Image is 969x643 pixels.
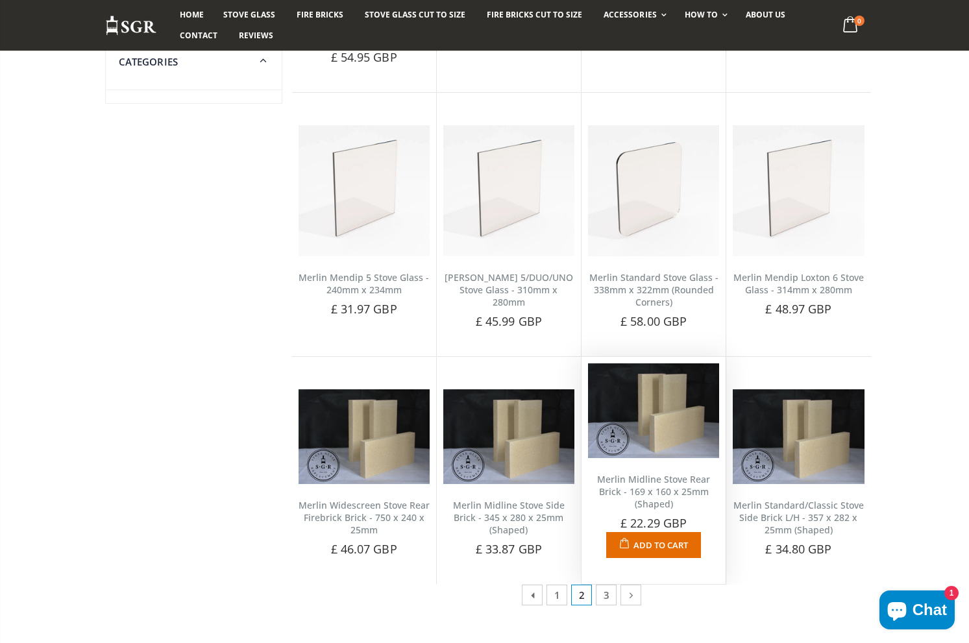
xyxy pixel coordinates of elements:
[287,5,353,25] a: Fire Bricks
[487,9,582,20] span: Fire Bricks Cut To Size
[588,125,719,256] img: Merlin Standard Stove Glass
[837,13,864,38] a: 0
[299,499,430,536] a: Merlin Widescreen Stove Rear Firebrick Brick - 750 x 240 x 25mm
[733,271,864,296] a: Merlin Mendip Loxton 6 Stove Glass - 314mm x 280mm
[170,25,227,46] a: Contact
[170,5,214,25] a: Home
[588,363,719,458] img: Merlin Midline Stove Rear Brick
[876,590,959,633] inbox-online-store-chat: Shopify online store chat
[765,541,831,557] span: £ 34.80 GBP
[297,9,343,20] span: Fire Bricks
[594,5,672,25] a: Accessories
[119,55,178,68] span: Categories
[299,125,430,256] img: Merlin Mendip 5 Stove Glass
[105,15,157,36] img: Stove Glass Replacement
[443,389,574,484] img: Merlin Midline Stove Side Brick
[453,499,565,536] a: Merlin Midline Stove Side Brick - 345 x 280 x 25mm (Shaped)
[736,5,795,25] a: About us
[223,9,275,20] span: Stove Glass
[331,301,397,317] span: £ 31.97 GBP
[685,9,718,20] span: How To
[733,389,864,484] img: Merlin Standard/Classic Stove Side Brick L/H
[445,271,573,308] a: [PERSON_NAME] 5/DUO/UNO Stove Glass - 310mm x 280mm
[604,9,656,20] span: Accessories
[589,271,718,308] a: Merlin Standard Stove Glass - 338mm x 322mm (Rounded Corners)
[299,271,429,296] a: Merlin Mendip 5 Stove Glass - 240mm x 234mm
[620,313,687,329] span: £ 58.00 GBP
[571,585,592,605] span: 2
[443,125,574,256] img: Merlin Loxton 5 / DUO / UNO Stove Glass
[214,5,285,25] a: Stove Glass
[229,25,283,46] a: Reviews
[331,49,397,65] span: £ 54.95 GBP
[733,125,864,256] img: Merlin Mendip Loxton 6 Stove Glass
[606,532,700,558] button: Add to Cart
[620,515,687,531] span: £ 22.29 GBP
[365,9,465,20] span: Stove Glass Cut To Size
[733,499,864,536] a: Merlin Standard/Classic Stove Side Brick L/H - 357 x 282 x 25mm (Shaped)
[299,389,430,484] img: Merlin Widescreen Stove Rear Firebrick Brick
[239,30,273,41] span: Reviews
[746,9,785,20] span: About us
[180,9,204,20] span: Home
[854,16,865,26] span: 0
[180,30,217,41] span: Contact
[476,541,542,557] span: £ 33.87 GBP
[596,585,617,605] a: 3
[765,301,831,317] span: £ 48.97 GBP
[331,541,397,557] span: £ 46.07 GBP
[546,585,567,605] a: 1
[476,313,542,329] span: £ 45.99 GBP
[597,473,710,510] a: Merlin Midline Stove Rear Brick - 169 x 160 x 25mm (Shaped)
[477,5,592,25] a: Fire Bricks Cut To Size
[675,5,734,25] a: How To
[633,539,688,551] span: Add to Cart
[355,5,475,25] a: Stove Glass Cut To Size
